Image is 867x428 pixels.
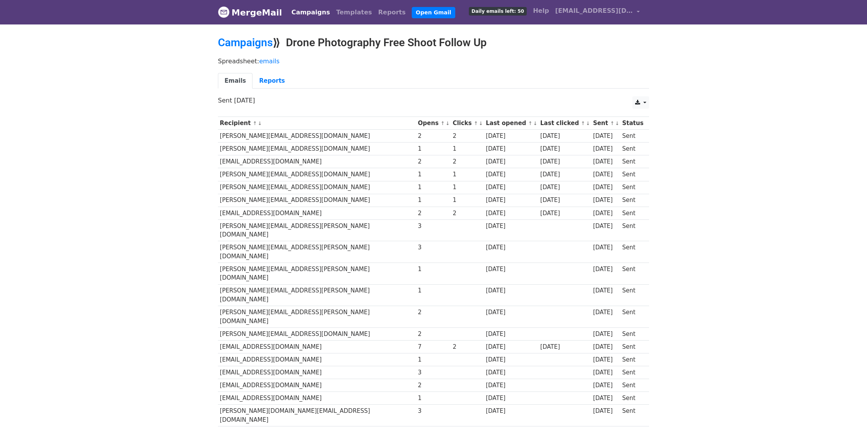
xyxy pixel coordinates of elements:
[540,132,589,141] div: [DATE]
[218,263,416,285] td: [PERSON_NAME][EMAIL_ADDRESS][PERSON_NAME][DOMAIN_NAME]
[288,5,333,20] a: Campaigns
[418,286,449,295] div: 1
[418,330,449,339] div: 2
[620,130,645,143] td: Sent
[620,366,645,379] td: Sent
[620,340,645,353] td: Sent
[486,265,536,274] div: [DATE]
[593,265,619,274] div: [DATE]
[486,144,536,153] div: [DATE]
[593,381,619,390] div: [DATE]
[593,308,619,317] div: [DATE]
[218,327,416,340] td: [PERSON_NAME][EMAIL_ADDRESS][DOMAIN_NAME]
[218,353,416,366] td: [EMAIL_ADDRESS][DOMAIN_NAME]
[593,222,619,231] div: [DATE]
[218,194,416,207] td: [PERSON_NAME][EMAIL_ADDRESS][DOMAIN_NAME]
[416,117,451,130] th: Opens
[218,57,649,65] p: Spreadsheet:
[218,168,416,181] td: [PERSON_NAME][EMAIL_ADDRESS][DOMAIN_NAME]
[620,327,645,340] td: Sent
[610,120,615,126] a: ↑
[486,157,536,166] div: [DATE]
[593,355,619,364] div: [DATE]
[218,155,416,168] td: [EMAIL_ADDRESS][DOMAIN_NAME]
[418,355,449,364] div: 1
[540,343,589,351] div: [DATE]
[418,170,449,179] div: 1
[620,168,645,181] td: Sent
[593,394,619,403] div: [DATE]
[593,209,619,218] div: [DATE]
[453,183,482,192] div: 1
[540,196,589,205] div: [DATE]
[218,392,416,405] td: [EMAIL_ADDRESS][DOMAIN_NAME]
[418,144,449,153] div: 1
[218,4,282,21] a: MergeMail
[620,181,645,194] td: Sent
[218,284,416,306] td: [PERSON_NAME][EMAIL_ADDRESS][PERSON_NAME][DOMAIN_NAME]
[218,181,416,194] td: [PERSON_NAME][EMAIL_ADDRESS][DOMAIN_NAME]
[486,394,536,403] div: [DATE]
[453,170,482,179] div: 1
[620,263,645,285] td: Sent
[418,394,449,403] div: 1
[593,243,619,252] div: [DATE]
[486,381,536,390] div: [DATE]
[593,407,619,416] div: [DATE]
[593,157,619,166] div: [DATE]
[620,194,645,207] td: Sent
[620,155,645,168] td: Sent
[486,222,536,231] div: [DATE]
[620,207,645,219] td: Sent
[466,3,530,19] a: Daily emails left: 50
[375,5,409,20] a: Reports
[259,57,279,65] a: emails
[533,120,538,126] a: ↓
[218,36,273,49] a: Campaigns
[440,120,445,126] a: ↑
[486,343,536,351] div: [DATE]
[540,170,589,179] div: [DATE]
[218,366,416,379] td: [EMAIL_ADDRESS][DOMAIN_NAME]
[486,209,536,218] div: [DATE]
[486,243,536,252] div: [DATE]
[486,368,536,377] div: [DATE]
[528,120,533,126] a: ↑
[218,73,252,89] a: Emails
[252,73,291,89] a: Reports
[540,144,589,153] div: [DATE]
[333,5,375,20] a: Templates
[418,381,449,390] div: 2
[253,120,257,126] a: ↑
[593,343,619,351] div: [DATE]
[418,243,449,252] div: 3
[581,120,585,126] a: ↑
[620,117,645,130] th: Status
[620,392,645,405] td: Sent
[620,306,645,328] td: Sent
[418,265,449,274] div: 1
[218,130,416,143] td: [PERSON_NAME][EMAIL_ADDRESS][DOMAIN_NAME]
[538,117,591,130] th: Last clicked
[486,286,536,295] div: [DATE]
[593,196,619,205] div: [DATE]
[593,183,619,192] div: [DATE]
[486,196,536,205] div: [DATE]
[418,196,449,205] div: 1
[451,117,484,130] th: Clicks
[412,7,455,18] a: Open Gmail
[218,241,416,263] td: [PERSON_NAME][EMAIL_ADDRESS][PERSON_NAME][DOMAIN_NAME]
[530,3,552,19] a: Help
[418,368,449,377] div: 3
[486,407,536,416] div: [DATE]
[218,6,230,18] img: MergeMail logo
[258,120,262,126] a: ↓
[620,241,645,263] td: Sent
[218,117,416,130] th: Recipient
[593,170,619,179] div: [DATE]
[418,343,449,351] div: 7
[615,120,619,126] a: ↓
[620,405,645,426] td: Sent
[486,183,536,192] div: [DATE]
[540,157,589,166] div: [DATE]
